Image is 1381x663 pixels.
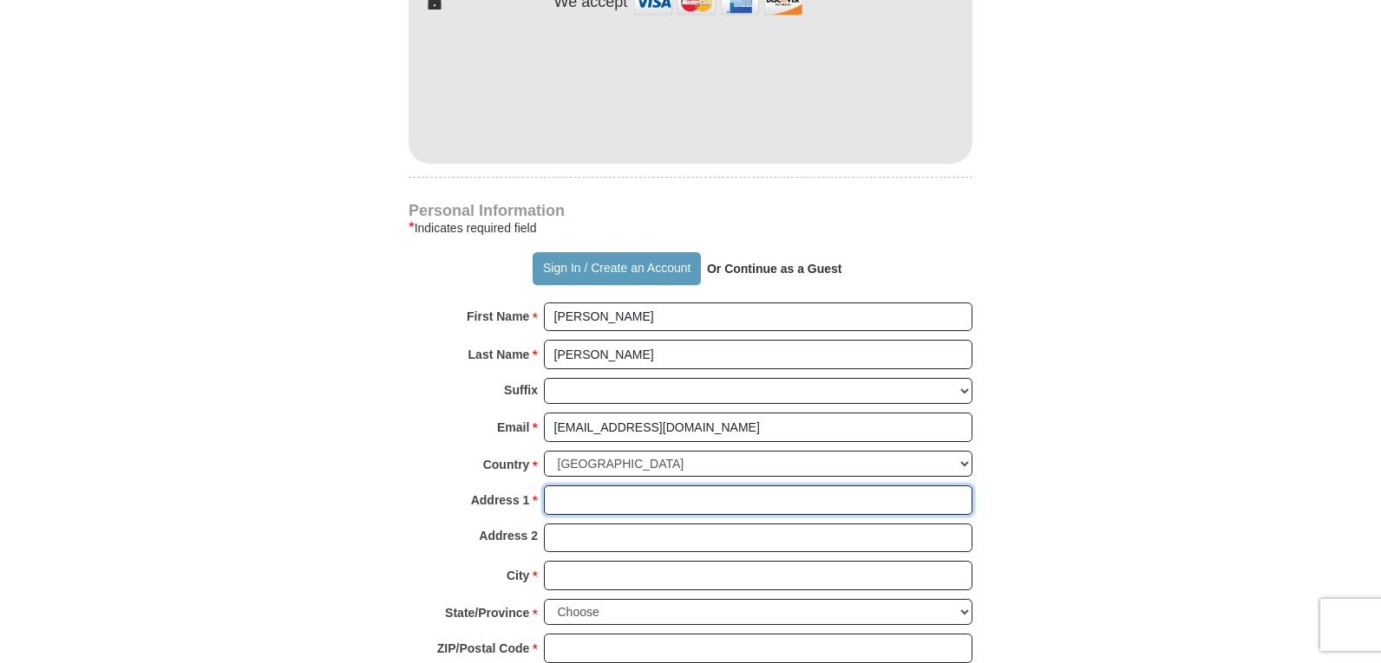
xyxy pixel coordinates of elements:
[445,601,529,625] strong: State/Province
[483,452,530,477] strong: Country
[468,342,530,367] strong: Last Name
[707,262,842,276] strong: Or Continue as a Guest
[504,378,538,402] strong: Suffix
[507,563,529,588] strong: City
[497,415,529,439] strong: Email
[409,218,972,238] div: Indicates required field
[437,636,530,660] strong: ZIP/Postal Code
[467,304,529,328] strong: First Name
[479,523,538,548] strong: Address 2
[471,488,530,512] strong: Address 1
[409,204,972,218] h4: Personal Information
[533,252,700,285] button: Sign In / Create an Account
